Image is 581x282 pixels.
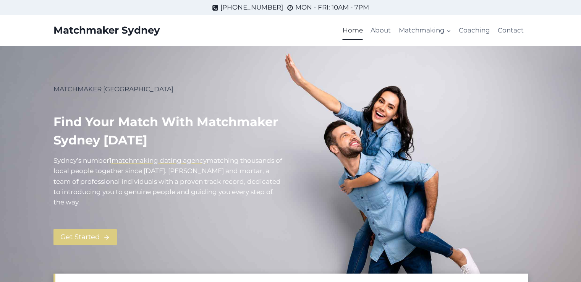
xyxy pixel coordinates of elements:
a: Matchmaker Sydney [53,24,160,36]
a: Contact [494,21,528,40]
span: Get Started [60,232,100,243]
nav: Primary Navigation [339,21,528,40]
mark: m [207,157,214,164]
h1: Find your match with Matchmaker Sydney [DATE] [53,113,285,149]
p: MATCHMAKER [GEOGRAPHIC_DATA] [53,84,285,94]
a: [PHONE_NUMBER] [212,2,283,13]
a: About [367,21,395,40]
a: Matchmaking [395,21,455,40]
p: Sydney’s number atching thousands of local people together since [DATE]. [PERSON_NAME] and mortar... [53,156,285,207]
span: MON - FRI: 10AM - 7PM [295,2,369,13]
a: matchmaking dating agency [112,157,207,164]
mark: 1 [109,157,112,164]
a: Coaching [455,21,494,40]
a: Get Started [53,229,117,245]
a: Home [339,21,367,40]
span: [PHONE_NUMBER] [220,2,283,13]
span: Matchmaking [399,25,451,36]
